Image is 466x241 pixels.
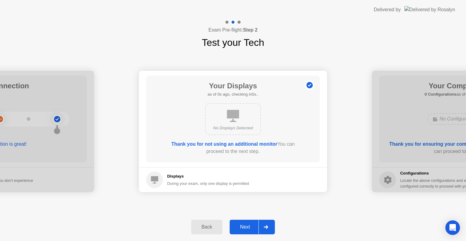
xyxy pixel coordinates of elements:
h5: Displays [167,173,249,179]
button: Back [191,220,222,234]
b: Thank you for not using an additional monitor [171,141,277,147]
div: Open Intercom Messenger [445,220,460,235]
div: No Displays Detected [211,125,255,131]
div: During your exam, only one display is permitted [167,181,249,186]
div: Delivered by [374,6,401,13]
button: Next [230,220,275,234]
b: Step 2 [243,27,258,32]
div: Next [231,224,258,230]
h1: Test your Tech [202,35,264,50]
div: You can proceed to the next step. [164,141,302,155]
h1: Your Displays [208,80,258,91]
h4: Exam Pre-flight: [208,26,258,34]
div: Back [193,224,221,230]
img: Delivered by Rosalyn [404,6,455,13]
h5: as of 0s ago, checking in5s.. [208,91,258,97]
